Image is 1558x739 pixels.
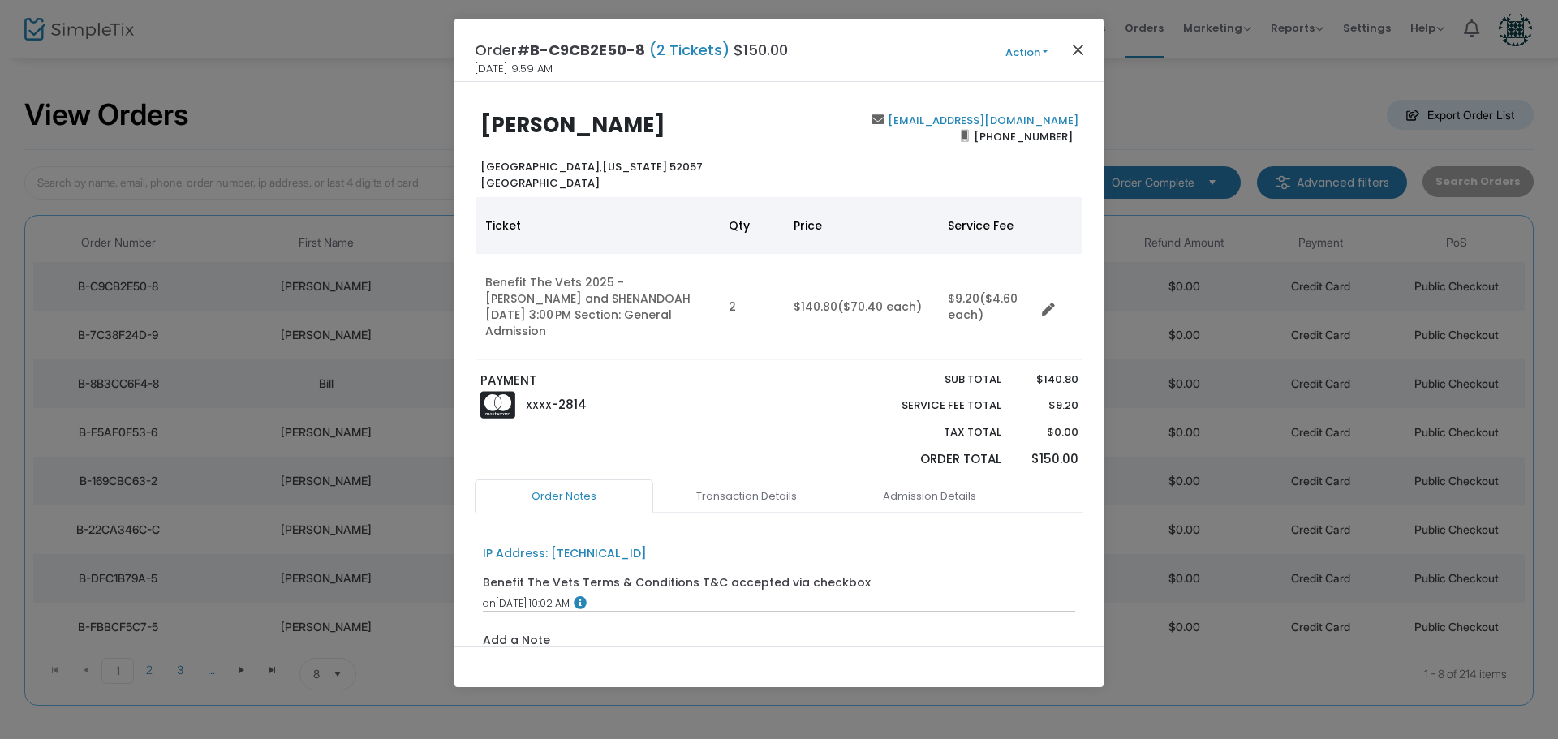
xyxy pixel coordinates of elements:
p: PAYMENT [480,372,772,390]
span: on [483,596,496,610]
td: 2 [719,254,784,360]
a: Transaction Details [657,479,836,513]
label: Add a Note [483,632,550,653]
span: [PHONE_NUMBER] [969,123,1078,149]
a: [EMAIL_ADDRESS][DOMAIN_NAME] [884,113,1078,128]
td: $9.20 [938,254,1035,360]
span: -2814 [552,396,587,413]
p: Tax Total [863,424,1001,440]
span: B-C9CB2E50-8 [530,40,645,60]
a: Admission Details [840,479,1018,513]
b: [PERSON_NAME] [480,110,665,140]
p: Sub total [863,372,1001,388]
td: $140.80 [784,254,938,360]
button: Action [978,44,1075,62]
div: Data table [476,197,1082,360]
a: Order Notes [475,479,653,513]
td: Benefit The Vets 2025 - [PERSON_NAME] and SHENANDOAH [DATE] 3:00 PM Section: General Admission [476,254,719,360]
p: $150.00 [1017,450,1078,469]
th: Qty [719,197,784,254]
p: $0.00 [1017,424,1078,440]
b: [US_STATE] 52057 [GEOGRAPHIC_DATA] [480,159,703,191]
span: (2 Tickets) [645,40,734,60]
th: Ticket [476,197,719,254]
th: Service Fee [938,197,1035,254]
span: ($4.60 each) [948,290,1018,323]
span: ($70.40 each) [837,299,922,315]
span: XXXX [526,398,552,412]
p: $140.80 [1017,372,1078,388]
p: $9.20 [1017,397,1078,414]
span: [GEOGRAPHIC_DATA], [480,159,602,174]
p: Order Total [863,450,1001,469]
div: Benefit The Vets Terms & Conditions T&C accepted via checkbox [483,574,871,591]
div: [DATE] 10:02 AM [483,596,1076,611]
button: Close [1068,39,1089,60]
p: Service Fee Total [863,397,1001,414]
th: Price [784,197,938,254]
div: IP Address: [TECHNICAL_ID] [483,545,647,562]
span: [DATE] 9:59 AM [475,61,553,77]
h4: Order# $150.00 [475,39,788,61]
